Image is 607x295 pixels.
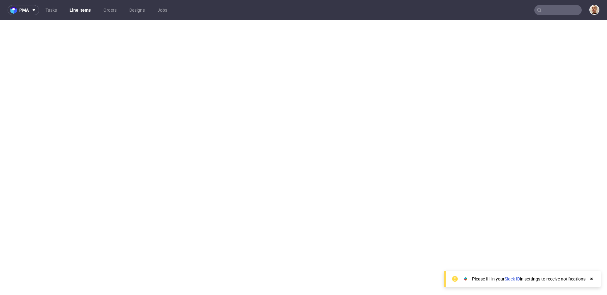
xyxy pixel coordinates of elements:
a: Designs [126,5,149,15]
span: pma [19,8,29,12]
img: Bartłomiej Leśniczuk [590,5,599,14]
a: Jobs [154,5,171,15]
a: Orders [100,5,120,15]
a: Tasks [42,5,61,15]
button: pma [8,5,39,15]
div: Please fill in your in settings to receive notifications [472,276,586,282]
a: Slack ID [505,276,520,281]
img: logo [10,7,19,14]
a: Line Items [66,5,95,15]
img: Slack [463,276,469,282]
